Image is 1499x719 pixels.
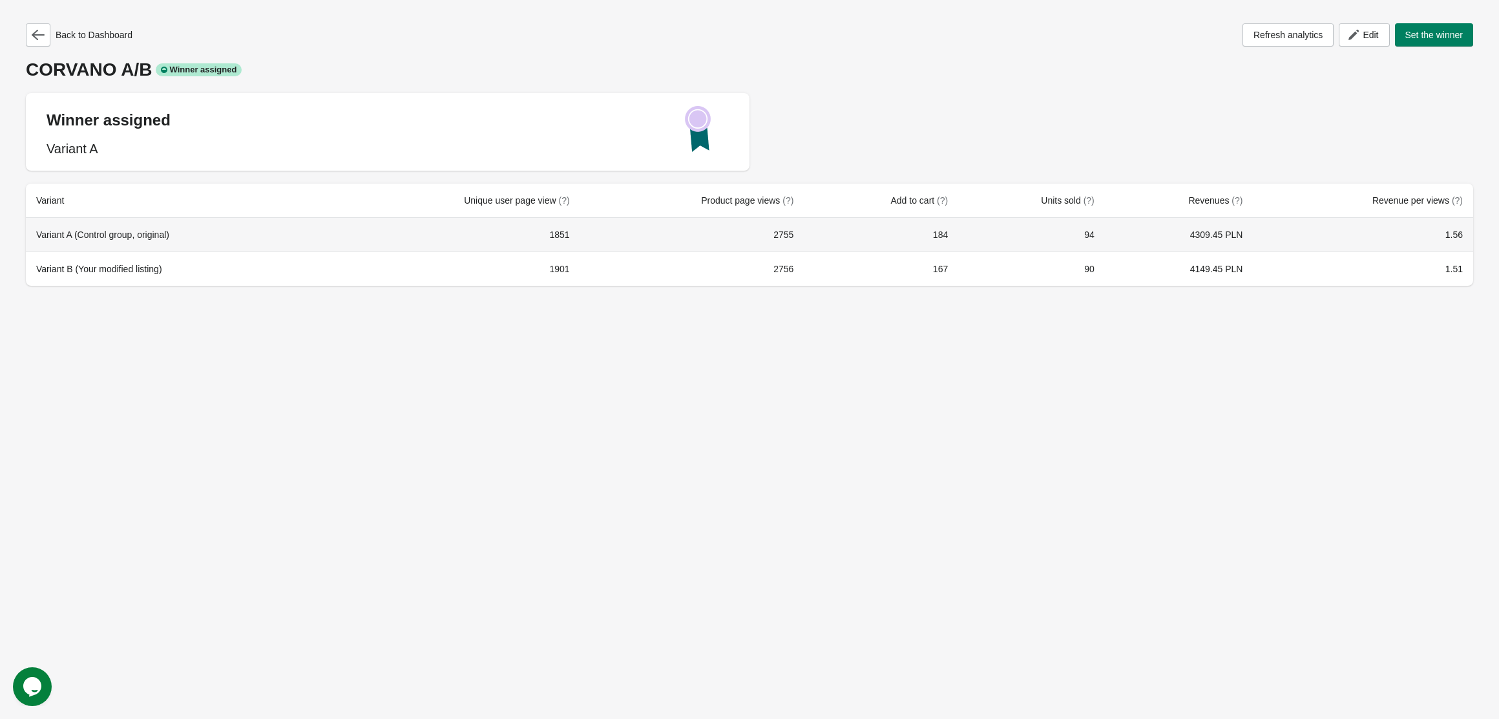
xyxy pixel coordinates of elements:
img: Winner [685,106,711,152]
span: Set the winner [1405,30,1463,40]
span: Add to cart [891,195,949,206]
span: (?) [937,195,948,206]
div: Variant B (Your modified listing) [36,263,320,275]
span: Edit [1363,30,1378,40]
td: 2756 [580,252,804,286]
span: Units sold [1041,195,1094,206]
span: (?) [1084,195,1095,206]
strong: Winner assigned [47,111,171,129]
span: (?) [1232,195,1242,206]
td: 167 [804,252,958,286]
span: Revenue per views [1372,195,1463,206]
button: Set the winner [1395,23,1474,47]
span: Unique user page view [464,195,569,206]
td: 1851 [330,218,580,252]
span: Revenues [1188,195,1242,206]
td: 2755 [580,218,804,252]
td: 4149.45 PLN [1105,252,1253,286]
button: Refresh analytics [1242,23,1334,47]
td: 184 [804,218,958,252]
span: Variant A [47,142,98,156]
div: Variant A (Control group, original) [36,228,320,241]
div: Winner assigned [156,63,242,76]
iframe: chat widget [13,667,54,706]
td: 1901 [330,252,580,286]
span: Refresh analytics [1253,30,1323,40]
span: (?) [559,195,570,206]
td: 1.51 [1253,252,1473,286]
td: 1.56 [1253,218,1473,252]
span: (?) [782,195,793,206]
span: (?) [1452,195,1463,206]
td: 90 [958,252,1105,286]
td: 4309.45 PLN [1105,218,1253,252]
th: Variant [26,184,330,218]
div: Back to Dashboard [26,23,132,47]
div: CORVANO A/B [26,59,1473,80]
td: 94 [958,218,1105,252]
span: Product page views [701,195,793,206]
button: Edit [1339,23,1389,47]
